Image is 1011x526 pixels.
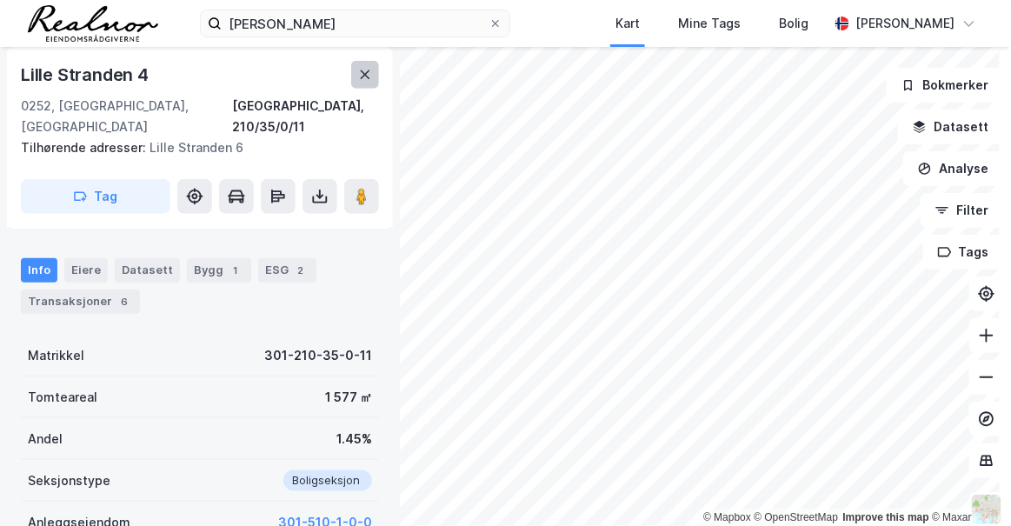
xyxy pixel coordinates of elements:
div: 0252, [GEOGRAPHIC_DATA], [GEOGRAPHIC_DATA] [21,96,232,137]
button: Datasett [898,110,1004,144]
div: Andel [28,429,63,449]
div: Seksjonstype [28,470,110,491]
span: Tilhørende adresser: [21,140,150,155]
a: Improve this map [843,511,929,523]
div: 1 577 ㎡ [325,387,372,408]
div: Lille Stranden 4 [21,61,152,89]
div: Eiere [64,258,108,283]
div: Bygg [187,258,251,283]
div: Kontrollprogram for chat [924,443,1011,526]
div: Tomteareal [28,387,97,408]
img: realnor-logo.934646d98de889bb5806.png [28,5,158,42]
div: 6 [116,293,133,310]
div: Matrikkel [28,345,84,366]
div: Datasett [115,258,180,283]
div: Mine Tags [678,13,741,34]
button: Bokmerker [887,68,1004,103]
div: Info [21,258,57,283]
button: Tag [21,179,170,214]
div: Lille Stranden 6 [21,137,365,158]
a: OpenStreetMap [755,511,839,523]
div: ESG [258,258,316,283]
div: Kart [615,13,640,34]
div: [GEOGRAPHIC_DATA], 210/35/0/11 [232,96,379,137]
a: Mapbox [703,511,751,523]
div: 1.45% [336,429,372,449]
div: 301-210-35-0-11 [264,345,372,366]
div: 1 [227,262,244,279]
div: Bolig [779,13,809,34]
input: Søk på adresse, matrikkel, gårdeiere, leietakere eller personer [222,10,489,37]
iframe: Chat Widget [924,443,1011,526]
div: [PERSON_NAME] [856,13,955,34]
button: Filter [921,193,1004,228]
button: Tags [923,235,1004,270]
div: 2 [292,262,309,279]
div: Transaksjoner [21,290,140,314]
button: Analyse [903,151,1004,186]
